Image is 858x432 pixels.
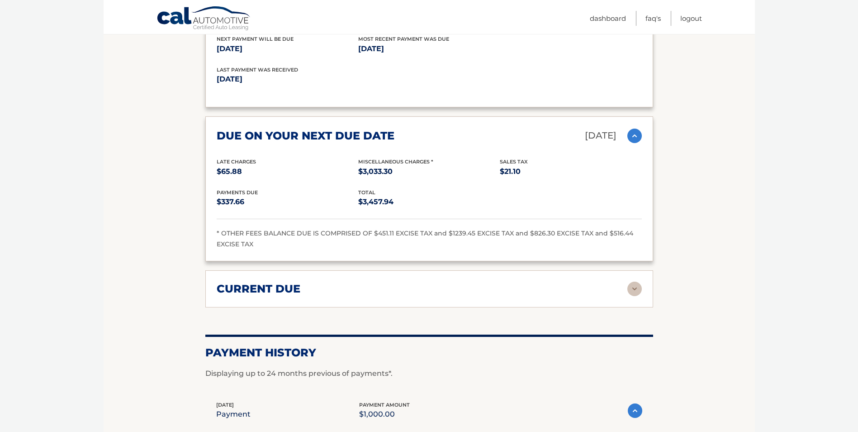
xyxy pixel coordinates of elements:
[627,129,642,143] img: accordion-active.svg
[358,196,500,208] p: $3,457.94
[217,67,298,73] span: Last Payment was received
[217,196,358,208] p: $337.66
[358,189,375,196] span: total
[217,189,258,196] span: Payments Due
[216,402,234,408] span: [DATE]
[500,165,641,178] p: $21.10
[359,402,410,408] span: payment amount
[156,6,251,32] a: Cal Automotive
[217,228,642,250] div: * OTHER FEES BALANCE DUE IS COMPRISED OF $451.11 EXCISE TAX and $1239.45 EXCISE TAX and $826.30 E...
[217,129,394,143] h2: due on your next due date
[217,282,300,296] h2: current due
[628,403,642,418] img: accordion-active.svg
[217,36,294,42] span: Next Payment will be due
[590,11,626,26] a: Dashboard
[359,408,410,421] p: $1,000.00
[217,165,358,178] p: $65.88
[217,73,429,86] p: [DATE]
[358,158,433,165] span: Miscellaneous Charges *
[217,43,358,55] p: [DATE]
[358,36,449,42] span: Most Recent Payment Was Due
[216,408,251,421] p: payment
[358,165,500,178] p: $3,033.30
[205,368,653,379] p: Displaying up to 24 months previous of payments*.
[217,158,256,165] span: Late Charges
[358,43,500,55] p: [DATE]
[585,128,616,144] p: [DATE]
[627,282,642,296] img: accordion-rest.svg
[500,158,528,165] span: Sales Tax
[645,11,661,26] a: FAQ's
[205,346,653,360] h2: Payment History
[680,11,702,26] a: Logout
